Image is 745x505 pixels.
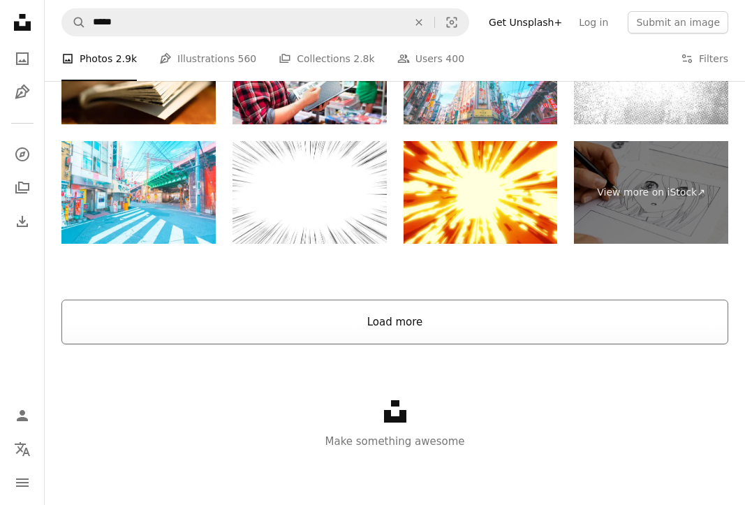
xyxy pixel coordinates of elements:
[574,141,728,244] a: View more on iStock↗
[397,36,464,81] a: Users 400
[8,8,36,39] a: Home — Unsplash
[61,141,216,244] img: Cityscape of Shinbashi area viewing street
[480,11,570,34] a: Get Unsplash+
[279,36,374,81] a: Collections 2.8k
[404,9,434,36] button: Clear
[681,36,728,81] button: Filters
[8,207,36,235] a: Download History
[8,140,36,168] a: Explore
[233,141,387,244] img: Anime Comic Speed Lines Anime motion Fast Speed line Zoom Black and White
[8,174,36,202] a: Collections
[404,141,558,244] img: Anime-style background with radial comic speed lines
[570,11,617,34] a: Log in
[8,78,36,106] a: Illustrations
[8,469,36,497] button: Menu
[8,45,36,73] a: Photos
[445,51,464,66] span: 400
[435,9,469,36] button: Visual search
[8,435,36,463] button: Language
[238,51,257,66] span: 560
[61,8,469,36] form: Find visuals sitewide
[628,11,728,34] button: Submit an image
[8,402,36,430] a: Log in / Sign up
[353,51,374,66] span: 2.8k
[159,36,256,81] a: Illustrations 560
[61,300,728,344] button: Load more
[62,9,86,36] button: Search Unsplash
[45,433,745,450] p: Make something awesome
